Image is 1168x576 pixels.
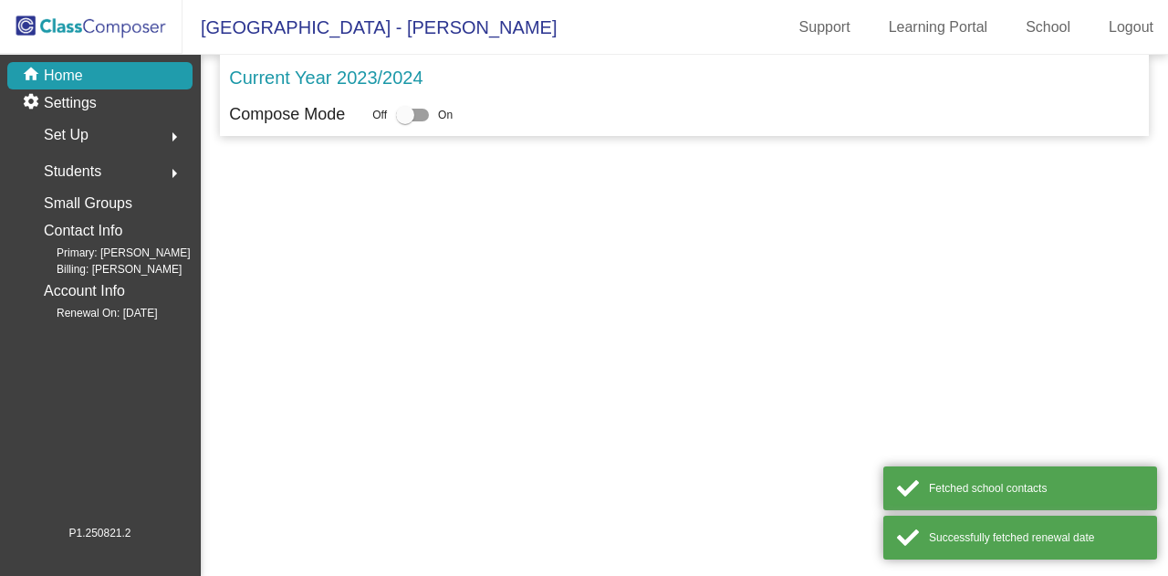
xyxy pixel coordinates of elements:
span: [GEOGRAPHIC_DATA] - [PERSON_NAME] [182,13,557,42]
a: Learning Portal [874,13,1003,42]
a: Support [785,13,865,42]
p: Contact Info [44,218,122,244]
span: Primary: [PERSON_NAME] [27,245,191,261]
mat-icon: settings [22,92,44,114]
a: Logout [1094,13,1168,42]
p: Account Info [44,278,125,304]
p: Settings [44,92,97,114]
span: Students [44,159,101,184]
span: Billing: [PERSON_NAME] [27,261,182,278]
p: Compose Mode [229,102,345,127]
mat-icon: arrow_right [163,162,185,184]
span: Set Up [44,122,89,148]
span: Renewal On: [DATE] [27,305,157,321]
mat-icon: arrow_right [163,126,185,148]
span: On [438,107,453,123]
p: Home [44,65,83,87]
div: Fetched school contacts [929,480,1143,497]
p: Small Groups [44,191,132,216]
div: Successfully fetched renewal date [929,529,1143,546]
span: Off [372,107,387,123]
p: Current Year 2023/2024 [229,64,422,91]
a: School [1011,13,1085,42]
mat-icon: home [22,65,44,87]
